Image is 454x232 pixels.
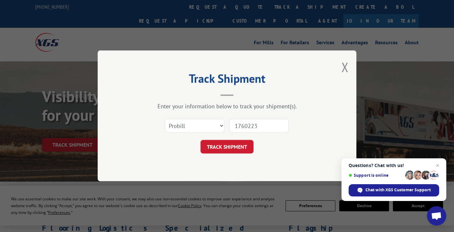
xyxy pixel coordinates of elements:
button: TRACK SHIPMENT [200,140,254,154]
span: Chat with XGS Customer Support [365,187,431,193]
input: Number(s) [229,119,289,133]
div: Enter your information below to track your shipment(s). [130,103,324,110]
span: Close chat [434,162,441,169]
div: Open chat [427,206,446,226]
div: Chat with XGS Customer Support [349,184,439,196]
span: Support is online [349,173,403,178]
button: Close modal [341,58,348,76]
h2: Track Shipment [130,74,324,86]
span: Questions? Chat with us! [349,163,439,168]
